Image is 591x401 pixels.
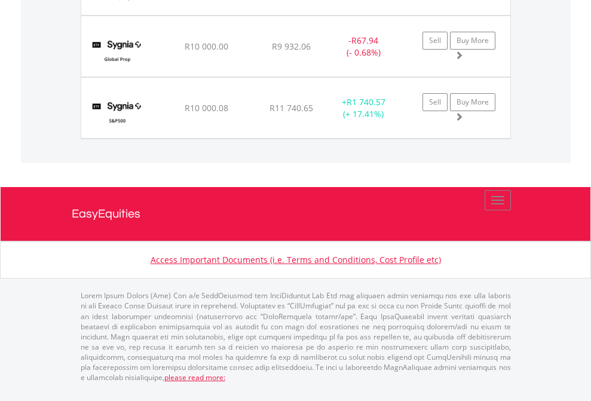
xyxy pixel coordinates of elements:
a: EasyEquities [72,187,520,241]
div: - (- 0.68%) [326,35,401,59]
span: R1 740.57 [347,96,385,108]
span: R11 740.65 [270,102,313,114]
a: please read more: [164,372,225,382]
a: Sell [422,32,448,50]
span: R10 000.08 [185,102,228,114]
a: Sell [422,93,448,111]
a: Access Important Documents (i.e. Terms and Conditions, Cost Profile etc) [151,254,441,265]
a: Buy More [450,32,495,50]
span: R9 932.06 [272,41,311,52]
img: TFSA.SYGP.png [87,31,148,74]
span: R67.94 [351,35,378,46]
span: R10 000.00 [185,41,228,52]
img: TFSA.SYG500.png [87,93,148,135]
div: + (+ 17.41%) [326,96,401,120]
a: Buy More [450,93,495,111]
p: Lorem Ipsum Dolors (Ame) Con a/e SeddOeiusmod tem InciDiduntut Lab Etd mag aliquaen admin veniamq... [81,290,511,382]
